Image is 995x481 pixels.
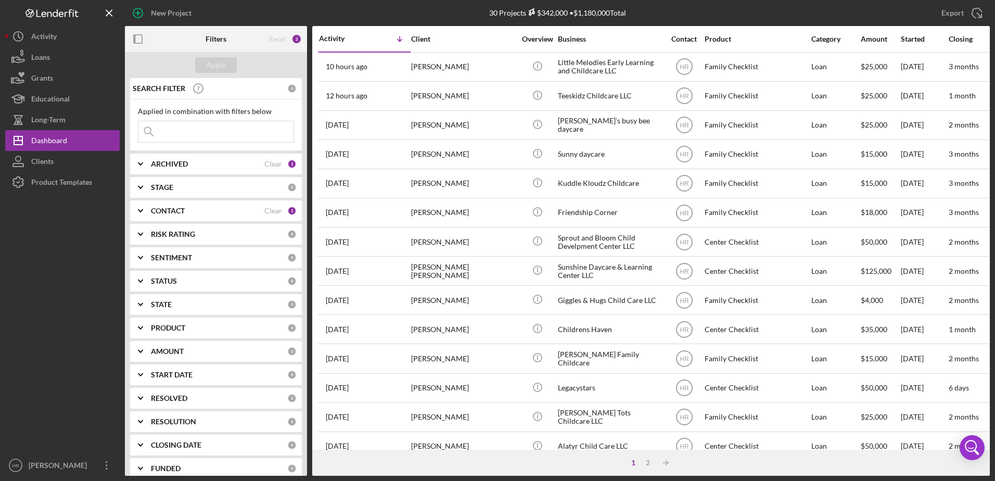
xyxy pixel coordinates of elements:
b: SEARCH FILTER [133,84,185,93]
div: 0 [287,300,297,309]
div: Family Checklist [705,141,809,168]
text: HR [680,93,689,100]
div: Loan [811,374,860,402]
div: 2 [291,34,302,44]
div: Center Checklist [705,433,809,460]
div: 0 [287,440,297,450]
span: $4,000 [861,296,883,305]
span: $15,000 [861,179,887,187]
time: 2025-09-04 02:29 [326,92,367,100]
div: Family Checklist [705,403,809,431]
div: 0 [287,347,297,356]
span: $25,000 [861,120,887,129]
div: 0 [287,417,297,426]
div: 0 [287,370,297,379]
div: Family Checklist [705,82,809,110]
div: 0 [287,323,297,333]
span: $15,000 [861,354,887,363]
div: Educational [31,88,70,112]
span: $25,000 [861,91,887,100]
span: $50,000 [861,441,887,450]
div: Center Checklist [705,228,809,256]
div: Legacystars [558,374,662,402]
button: Activity [5,26,120,47]
div: Client [411,35,515,43]
b: FUNDED [151,464,181,473]
div: Family Checklist [705,170,809,197]
text: HR [680,238,689,246]
time: 2025-08-17 23:03 [326,296,349,305]
div: [DATE] [901,111,948,139]
div: Sprout and Bloom Child Develpment Center LLC [558,228,662,256]
text: HR [680,180,689,187]
div: 1 [287,159,297,169]
div: Center Checklist [705,315,809,343]
time: 2025-09-03 03:00 [326,121,349,129]
time: 2025-08-13 17:49 [326,442,349,450]
div: Loan [811,82,860,110]
time: 2 months [949,267,979,275]
time: 2 months [949,237,979,246]
button: Dashboard [5,130,120,151]
div: [PERSON_NAME] [411,228,515,256]
div: Sunshine Daycare & Learning Center LLC [558,257,662,285]
button: Product Templates [5,172,120,193]
div: [PERSON_NAME] [411,141,515,168]
div: $342,000 [526,8,568,17]
div: Family Checklist [705,345,809,372]
div: 2 [641,459,655,467]
div: Center Checklist [705,257,809,285]
div: Export [941,3,964,23]
text: HR [680,356,689,363]
div: [PERSON_NAME]’s busy bee daycare [558,111,662,139]
div: Alatyr Child Care LLC [558,433,662,460]
div: [DATE] [901,82,948,110]
span: $25,000 [861,62,887,71]
b: SENTIMENT [151,254,192,262]
div: Sunny daycare [558,141,662,168]
time: 2025-09-04 04:11 [326,62,367,71]
div: Business [558,35,662,43]
span: $15,000 [861,149,887,158]
div: [PERSON_NAME] [411,286,515,314]
div: 0 [287,183,297,192]
div: Giggles & Hugs Child Care LLC [558,286,662,314]
time: 2025-08-19 18:30 [326,267,349,275]
div: Activity [31,26,57,49]
time: 6 days [949,383,969,392]
time: 2025-08-26 20:37 [326,238,349,246]
time: 2 months [949,120,979,129]
div: Loan [811,403,860,431]
div: [DATE] [901,228,948,256]
div: Loan [811,345,860,372]
div: Product [705,35,809,43]
div: [DATE] [901,315,948,343]
text: HR [680,64,689,71]
div: 0 [287,464,297,473]
div: [PERSON_NAME] [411,199,515,226]
div: Loan [811,257,860,285]
time: 1 month [949,325,976,334]
div: Kuddle Kloudz Childcare [558,170,662,197]
time: 2025-08-29 15:38 [326,179,349,187]
div: [PERSON_NAME] [411,403,515,431]
div: Clients [31,151,54,174]
div: Loan [811,286,860,314]
div: Dashboard [31,130,67,154]
div: Loan [811,53,860,81]
div: Teeskidz Childcare LLC [558,82,662,110]
div: [PERSON_NAME] [411,374,515,402]
div: Category [811,35,860,43]
div: Center Checklist [705,374,809,402]
div: Apply [207,57,226,73]
b: ARCHIVED [151,160,188,168]
div: [DATE] [901,53,948,81]
div: [DATE] [901,403,948,431]
div: Reset [269,35,286,43]
time: 2025-08-16 18:53 [326,325,349,334]
span: $50,000 [861,237,887,246]
b: STATUS [151,277,177,285]
span: $125,000 [861,267,891,275]
div: [PERSON_NAME] [PERSON_NAME] [411,257,515,285]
